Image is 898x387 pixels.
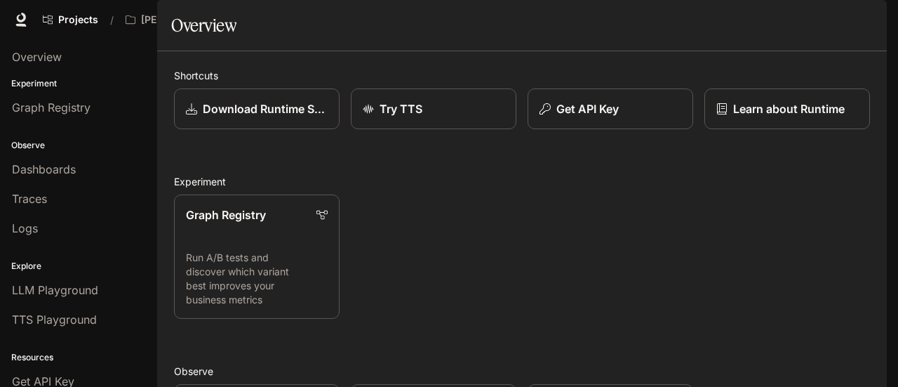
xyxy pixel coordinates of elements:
[174,68,870,83] h2: Shortcuts
[528,88,693,129] button: Get API Key
[186,251,328,307] p: Run A/B tests and discover which variant best improves your business metrics
[141,14,220,26] p: [PERSON_NAME]
[174,88,340,129] a: Download Runtime SDK
[171,11,236,39] h1: Overview
[36,6,105,34] a: Go to projects
[704,88,870,129] a: Learn about Runtime
[733,100,845,117] p: Learn about Runtime
[58,14,98,26] span: Projects
[119,6,241,34] button: All workspaces
[203,100,328,117] p: Download Runtime SDK
[351,88,516,129] a: Try TTS
[556,100,619,117] p: Get API Key
[174,364,870,379] h2: Observe
[380,100,422,117] p: Try TTS
[174,174,870,189] h2: Experiment
[105,13,119,27] div: /
[174,195,340,319] a: Graph RegistryRun A/B tests and discover which variant best improves your business metrics
[186,206,266,223] p: Graph Registry
[850,339,884,373] iframe: Intercom live chat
